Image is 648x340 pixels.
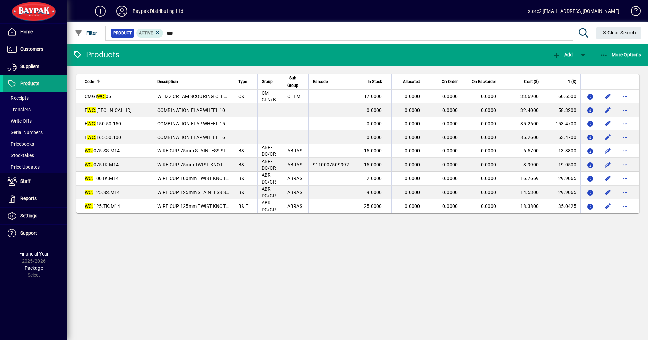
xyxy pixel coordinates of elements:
td: 60.6500 [543,90,580,103]
span: B&IT [238,176,249,181]
span: On Order [442,78,458,86]
span: WHIZZ CREAM SCOURING CLEANSER 5L [157,94,246,99]
em: WC. [85,148,93,153]
td: 35.0425 [543,199,580,213]
span: Cost ($) [524,78,539,86]
span: 0.0000 [442,203,458,209]
span: Active [139,31,153,35]
div: Type [238,78,253,86]
span: 0.0000 [405,94,420,99]
button: Add [89,5,111,17]
a: Staff [3,173,67,190]
span: Serial Numbers [7,130,43,135]
span: 0.0000 [367,135,382,140]
button: Edit [602,91,613,102]
span: B&IT [238,203,249,209]
a: Price Updates [3,161,67,173]
button: More options [620,145,631,156]
span: ABR-DC/CR [262,200,276,212]
div: In Stock [357,78,388,86]
button: More options [620,187,631,198]
td: 13.3800 [543,144,580,158]
span: 0.0000 [481,190,496,195]
span: Financial Year [19,251,49,257]
span: Package [25,265,43,271]
div: Code [85,78,132,86]
button: More options [620,91,631,102]
div: store2 [EMAIL_ADDRESS][DOMAIN_NAME] [528,6,619,17]
span: WIRE CUP 125mm TWIST KNOT M14 [157,203,237,209]
span: Barcode [313,78,328,86]
span: F 165.50.100 [85,135,122,140]
span: Code [85,78,94,86]
span: 0.0000 [442,162,458,167]
em: WC. [87,135,96,140]
span: 0.0000 [442,148,458,153]
em: WC. [97,94,106,99]
span: Price Updates [7,164,40,170]
button: Edit [602,105,613,116]
button: Filter [73,27,99,39]
button: More options [620,105,631,116]
td: 85.2600 [506,130,543,144]
div: Products [73,49,119,60]
td: 32.4000 [506,103,543,117]
div: On Order [434,78,464,86]
span: Pricebooks [7,141,34,147]
div: Sub Group [287,74,304,89]
span: 0.0000 [481,94,496,99]
span: 9.0000 [367,190,382,195]
span: Receipts [7,95,29,101]
span: 0.0000 [442,176,458,181]
span: WIRE CUP 125mm STAINLESS STEEL BRUSH M14 [157,190,265,195]
span: 25.0000 [364,203,382,209]
span: Transfers [7,107,31,112]
a: Suppliers [3,58,67,75]
a: Pricebooks [3,138,67,150]
span: Allocated [403,78,420,86]
span: 2.0000 [367,176,382,181]
span: WIRE CUP 75mm TWIST KNOT MULTI [157,162,238,167]
div: Allocated [396,78,426,86]
span: 0.0000 [405,121,420,126]
span: 100TK.M14 [85,176,119,181]
a: Customers [3,41,67,58]
span: 15.0000 [364,148,382,153]
a: Home [3,24,67,41]
span: 0.0000 [481,135,496,140]
span: Group [262,78,273,86]
span: ABRAS [287,148,302,153]
span: Settings [20,213,37,218]
a: Settings [3,208,67,224]
span: 0.0000 [405,107,420,113]
span: WIRE CUP 100mm TWIST KNOT M14 [157,176,237,181]
span: COMBINATION FLAPWHEEL 165 X 50 100G [157,135,252,140]
span: F [TECHNICAL_ID] [85,107,132,113]
span: Support [20,230,37,236]
span: 0.0000 [481,121,496,126]
span: ABR-DC/CR [262,159,276,171]
span: More Options [600,52,641,57]
td: 33.6900 [506,90,543,103]
span: CHEM [287,94,301,99]
span: 0.0000 [442,190,458,195]
em: WC. [85,190,93,195]
td: 8.9900 [506,158,543,172]
span: Type [238,78,247,86]
span: Filter [75,30,97,36]
span: 0.0000 [405,176,420,181]
span: 1 ($) [568,78,576,86]
span: Customers [20,46,43,52]
span: 0.0000 [481,107,496,113]
div: Description [157,78,230,86]
span: 0.0000 [481,162,496,167]
span: 075TK.M14 [85,162,119,167]
span: 0.0000 [405,148,420,153]
button: Add [551,49,574,61]
a: Receipts [3,92,67,104]
span: 0.0000 [405,162,420,167]
button: More Options [598,49,643,61]
span: 0.0000 [367,107,382,113]
em: WC. [85,203,93,209]
a: Serial Numbers [3,127,67,138]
